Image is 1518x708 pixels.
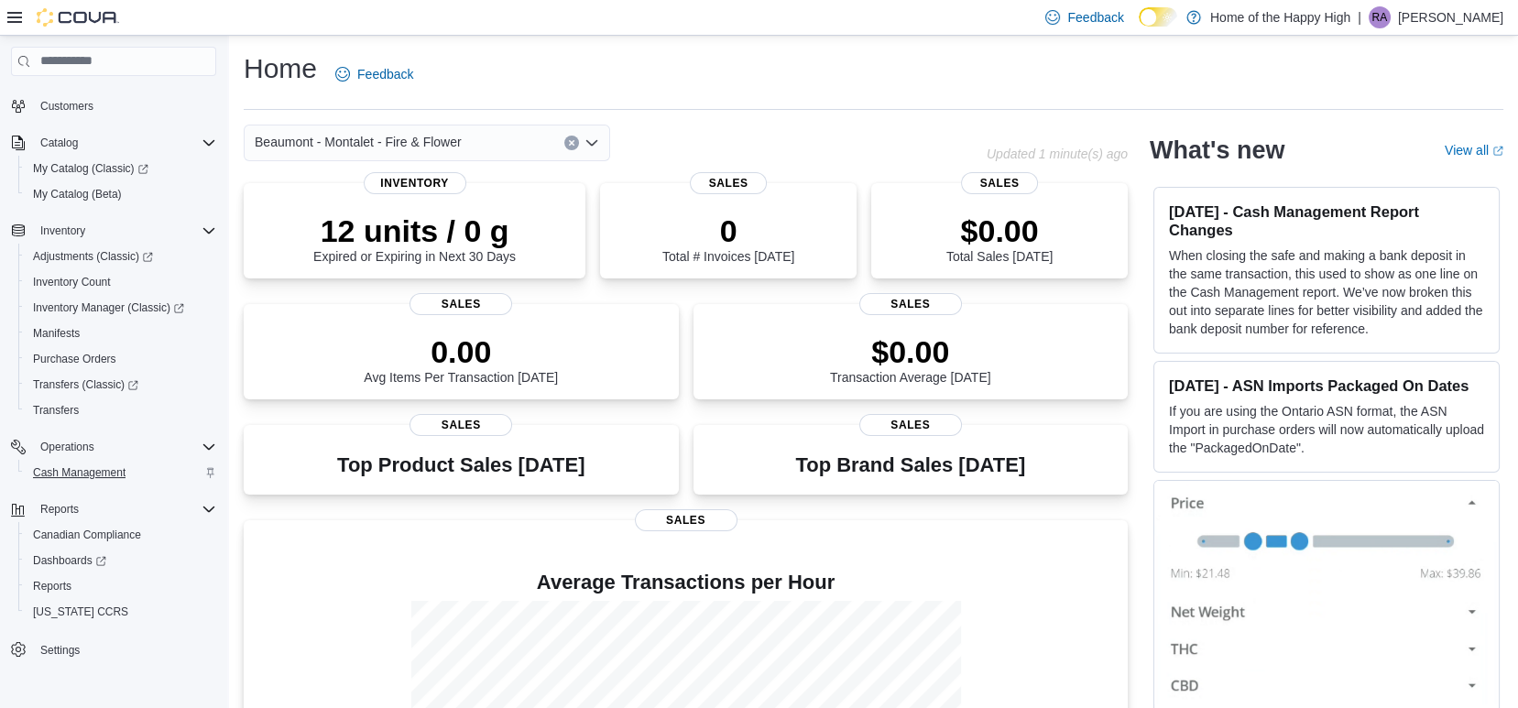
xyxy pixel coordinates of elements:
p: Updated 1 minute(s) ago [987,147,1128,161]
button: Customers [4,93,224,119]
span: Settings [33,637,216,660]
span: Sales [961,172,1038,194]
span: Washington CCRS [26,601,216,623]
span: Manifests [33,326,80,341]
button: Open list of options [584,136,599,150]
button: Reports [33,498,86,520]
span: Sales [859,414,962,436]
button: Reports [4,496,224,522]
a: Dashboards [26,550,114,572]
div: Total Sales [DATE] [946,212,1053,264]
button: Reports [18,573,224,599]
a: Purchase Orders [26,348,124,370]
span: Cash Management [33,465,126,480]
span: Feedback [357,65,413,83]
span: [US_STATE] CCRS [33,605,128,619]
span: Inventory Count [33,275,111,289]
a: Feedback [328,56,420,93]
p: Home of the Happy High [1210,6,1350,28]
a: Adjustments (Classic) [26,245,160,267]
h4: Average Transactions per Hour [258,572,1113,594]
span: RA [1372,6,1388,28]
span: My Catalog (Classic) [26,158,216,180]
span: Inventory [364,172,466,194]
span: Settings [40,643,80,658]
span: My Catalog (Beta) [26,183,216,205]
h3: [DATE] - Cash Management Report Changes [1169,202,1484,239]
span: Transfers [26,399,216,421]
span: Feedback [1067,8,1123,27]
a: Manifests [26,322,87,344]
span: Dashboards [33,553,106,568]
button: Catalog [33,132,85,154]
img: Cova [37,8,119,27]
span: Customers [40,99,93,114]
p: 0.00 [364,333,558,370]
a: My Catalog (Classic) [18,156,224,181]
button: Inventory [4,218,224,244]
span: Reports [40,502,79,517]
button: Clear input [564,136,579,150]
span: Cash Management [26,462,216,484]
button: Inventory [33,220,93,242]
span: Transfers (Classic) [26,374,216,396]
h3: Top Brand Sales [DATE] [795,454,1025,476]
p: | [1358,6,1361,28]
p: When closing the safe and making a bank deposit in the same transaction, this used to show as one... [1169,246,1484,338]
a: My Catalog (Beta) [26,183,129,205]
span: Inventory [33,220,216,242]
button: Transfers [18,398,224,423]
span: Transfers (Classic) [33,377,138,392]
button: Canadian Compliance [18,522,224,548]
span: Inventory Manager (Classic) [26,297,216,319]
a: Adjustments (Classic) [18,244,224,269]
span: Sales [410,293,512,315]
span: Operations [33,436,216,458]
div: Avg Items Per Transaction [DATE] [364,333,558,385]
span: Canadian Compliance [26,524,216,546]
button: My Catalog (Beta) [18,181,224,207]
span: My Catalog (Classic) [33,161,148,176]
a: Transfers [26,399,86,421]
svg: External link [1492,146,1503,157]
div: Total # Invoices [DATE] [662,212,794,264]
span: Inventory Count [26,271,216,293]
span: Sales [635,509,737,531]
p: $0.00 [830,333,991,370]
a: Canadian Compliance [26,524,148,546]
a: Customers [33,95,101,117]
a: Dashboards [18,548,224,573]
a: My Catalog (Classic) [26,158,156,180]
p: If you are using the Ontario ASN format, the ASN Import in purchase orders will now automatically... [1169,402,1484,457]
span: Operations [40,440,94,454]
span: Reports [33,498,216,520]
span: Dashboards [26,550,216,572]
a: Inventory Count [26,271,118,293]
p: [PERSON_NAME] [1398,6,1503,28]
span: Reports [33,579,71,594]
h1: Home [244,50,317,87]
button: Catalog [4,130,224,156]
span: Canadian Compliance [33,528,141,542]
p: $0.00 [946,212,1053,249]
a: Settings [33,639,87,661]
button: Purchase Orders [18,346,224,372]
span: My Catalog (Beta) [33,187,122,202]
a: Transfers (Classic) [18,372,224,398]
button: Settings [4,636,224,662]
span: Sales [410,414,512,436]
span: Sales [859,293,962,315]
p: 0 [662,212,794,249]
h3: Top Product Sales [DATE] [337,454,584,476]
p: 12 units / 0 g [313,212,516,249]
span: Beaumont - Montalet - Fire & Flower [255,131,462,153]
button: Operations [4,434,224,460]
a: Transfers (Classic) [26,374,146,396]
a: [US_STATE] CCRS [26,601,136,623]
a: Inventory Manager (Classic) [26,297,191,319]
button: Cash Management [18,460,224,485]
button: [US_STATE] CCRS [18,599,224,625]
span: Purchase Orders [26,348,216,370]
div: Transaction Average [DATE] [830,333,991,385]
